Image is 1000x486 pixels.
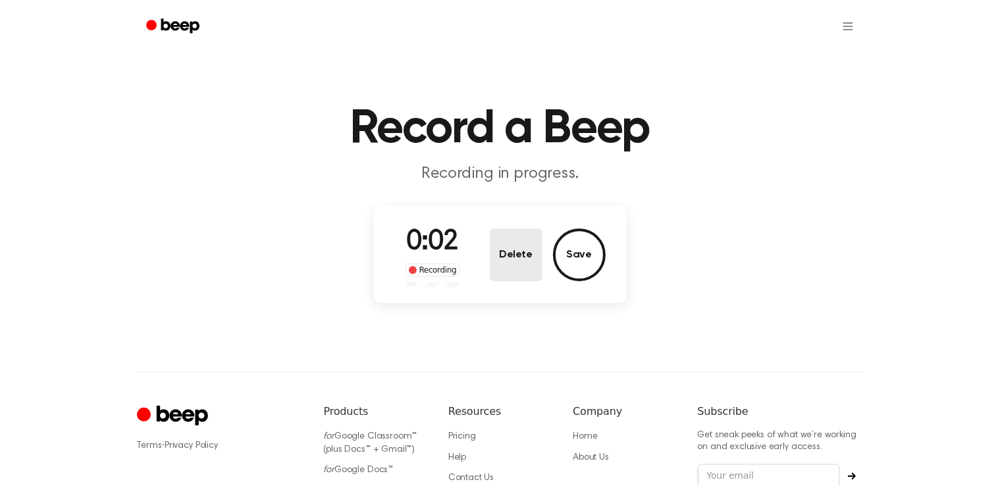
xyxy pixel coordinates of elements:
[832,11,864,42] button: Open menu
[137,441,162,450] a: Terms
[324,432,335,441] i: for
[324,466,335,475] i: for
[248,163,753,185] p: Recording in progress.
[137,439,303,452] div: ·
[406,263,460,277] div: Recording
[448,404,552,419] h6: Resources
[698,430,864,453] p: Get sneak peeks of what we’re working on and exclusive early access.
[448,473,494,483] a: Contact Us
[448,453,466,462] a: Help
[840,472,864,480] button: Subscribe
[698,404,864,419] h6: Subscribe
[553,229,606,281] button: Save Audio Record
[406,229,459,256] span: 0:02
[137,14,211,40] a: Beep
[324,404,427,419] h6: Products
[324,466,394,475] a: forGoogle Docs™
[165,441,218,450] a: Privacy Policy
[490,229,542,281] button: Delete Audio Record
[324,432,417,454] a: forGoogle Classroom™ (plus Docs™ + Gmail™)
[163,105,837,153] h1: Record a Beep
[448,432,476,441] a: Pricing
[137,404,211,429] a: Cruip
[573,432,597,441] a: Home
[573,404,676,419] h6: Company
[573,453,609,462] a: About Us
